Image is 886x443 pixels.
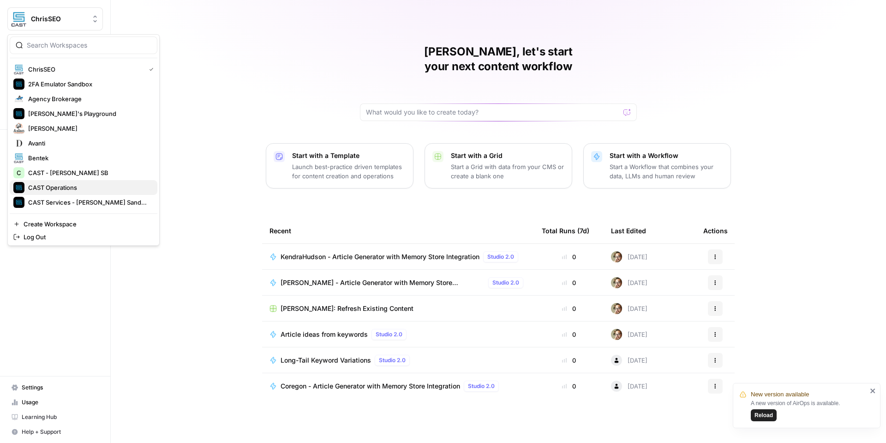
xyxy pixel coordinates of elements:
[28,139,150,148] span: Avanti
[7,380,103,395] a: Settings
[751,399,867,421] div: A new version of AirOps is available.
[751,409,777,421] button: Reload
[703,218,728,243] div: Actions
[379,356,406,364] span: Studio 2.0
[13,108,24,119] img: Alex's Playground Logo
[281,252,479,261] span: KendraHudson - Article Generator with Memory Store Integration
[27,41,151,50] input: Search Workspaces
[28,65,142,74] span: ChrisSEO
[28,183,150,192] span: CAST Operations
[611,303,622,314] img: dgvnr7e784zoarby4zq8eivda5uh
[542,382,596,391] div: 0
[28,198,150,207] span: CAST Services - [PERSON_NAME] Sandbox
[269,277,527,288] a: [PERSON_NAME] - Article Generator with Memory Store IntegrationStudio 2.0
[28,79,150,89] span: 2FA Emulator Sandbox
[269,251,527,262] a: KendraHudson - Article Generator with Memory Store IntegrationStudio 2.0
[10,218,157,231] a: Create Workspace
[22,383,99,392] span: Settings
[10,231,157,243] a: Log Out
[269,304,527,313] a: [PERSON_NAME]: Refresh Existing Content
[7,425,103,439] button: Help + Support
[28,94,150,103] span: Agency Brokerage
[611,218,646,243] div: Last Edited
[266,143,413,188] button: Start with a TemplateLaunch best-practice driven templates for content creation and operations
[610,151,723,160] p: Start with a Workflow
[425,143,572,188] button: Start with a GridStart a Grid with data from your CMS or create a blank one
[542,304,596,313] div: 0
[870,387,876,394] button: close
[360,44,637,74] h1: [PERSON_NAME], let's start your next content workflow
[610,162,723,181] p: Start a Workflow that combines your data, LLMs and human review
[292,151,406,160] p: Start with a Template
[13,152,24,164] img: Bentek Logo
[7,34,160,246] div: Workspace: ChrisSEO
[269,381,527,392] a: Coregon - Article Generator with Memory Store IntegrationStudio 2.0
[24,219,150,229] span: Create Workspace
[583,143,731,188] button: Start with a WorkflowStart a Workflow that combines your data, LLMs and human review
[281,382,460,391] span: Coregon - Article Generator with Memory Store Integration
[31,14,87,24] span: ChrisSEO
[281,278,485,287] span: [PERSON_NAME] - Article Generator with Memory Store Integration
[269,355,527,366] a: Long-Tail Keyword VariationsStudio 2.0
[22,428,99,436] span: Help + Support
[542,278,596,287] div: 0
[281,330,368,339] span: Article ideas from keywords
[611,251,647,262] div: [DATE]
[28,168,150,177] span: CAST - [PERSON_NAME] SB
[22,413,99,421] span: Learning Hub
[17,168,21,177] span: C
[28,124,150,133] span: [PERSON_NAME]
[7,7,103,30] button: Workspace: ChrisSEO
[281,304,413,313] span: [PERSON_NAME]: Refresh Existing Content
[611,303,647,314] div: [DATE]
[28,153,150,163] span: Bentek
[468,382,495,390] span: Studio 2.0
[611,355,647,366] div: [DATE]
[487,253,514,261] span: Studio 2.0
[22,398,99,407] span: Usage
[611,381,647,392] div: [DATE]
[7,395,103,410] a: Usage
[13,138,24,149] img: Avanti Logo
[754,411,773,419] span: Reload
[542,218,589,243] div: Total Runs (7d)
[542,356,596,365] div: 0
[542,330,596,339] div: 0
[451,151,564,160] p: Start with a Grid
[376,330,402,339] span: Studio 2.0
[611,251,622,262] img: dgvnr7e784zoarby4zq8eivda5uh
[28,109,150,118] span: [PERSON_NAME]'s Playground
[542,252,596,261] div: 0
[13,79,24,90] img: 2FA Emulator Sandbox Logo
[269,218,527,243] div: Recent
[281,356,371,365] span: Long-Tail Keyword Variations
[451,162,564,181] p: Start a Grid with data from your CMS or create a blank one
[611,329,622,340] img: dgvnr7e784zoarby4zq8eivda5uh
[611,329,647,340] div: [DATE]
[24,232,150,242] span: Log Out
[13,197,24,208] img: CAST Services - Nelson Sandbox Logo
[13,123,24,134] img: Aslan Logo
[11,11,27,27] img: ChrisSEO Logo
[13,64,24,75] img: ChrisSEO Logo
[7,410,103,425] a: Learning Hub
[611,277,647,288] div: [DATE]
[751,390,809,399] span: New version available
[13,93,24,104] img: Agency Brokerage Logo
[269,329,527,340] a: Article ideas from keywordsStudio 2.0
[292,162,406,181] p: Launch best-practice driven templates for content creation and operations
[611,277,622,288] img: dgvnr7e784zoarby4zq8eivda5uh
[366,108,620,117] input: What would you like to create today?
[492,279,519,287] span: Studio 2.0
[13,182,24,193] img: CAST Operations Logo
